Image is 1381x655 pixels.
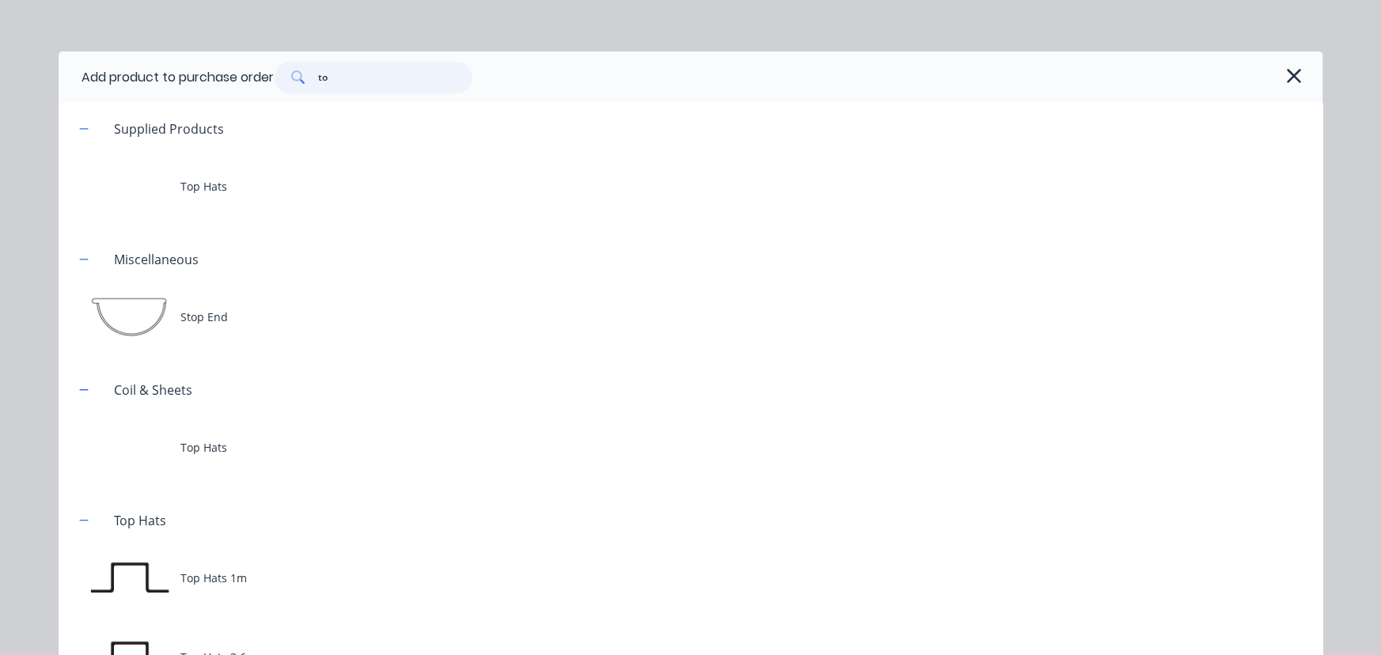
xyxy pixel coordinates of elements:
div: Coil & Sheets [102,381,206,399]
div: Miscellaneous [102,250,212,269]
input: Search products... [318,62,472,93]
div: Supplied Products [102,119,237,138]
div: Add product to purchase order [82,68,275,87]
div: Top Hats [102,511,180,530]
